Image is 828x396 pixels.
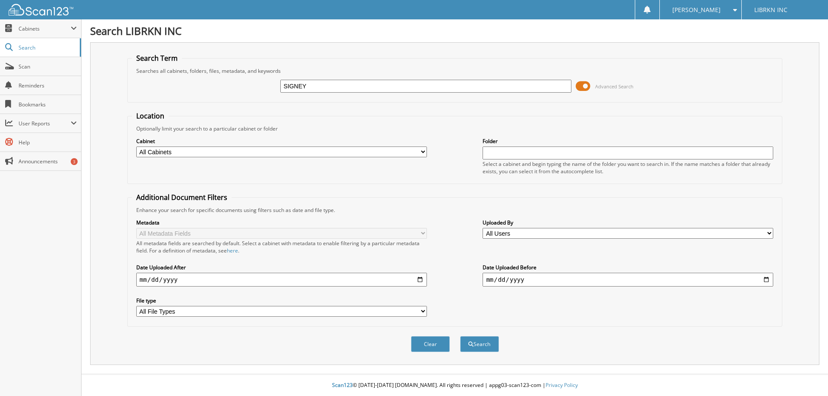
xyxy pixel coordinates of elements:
input: end [483,273,773,287]
div: Select a cabinet and begin typing the name of the folder you want to search in. If the name match... [483,160,773,175]
label: Folder [483,137,773,145]
input: start [136,273,427,287]
span: Help [19,139,77,146]
img: scan123-logo-white.svg [9,4,73,16]
span: LIBRKN INC [754,7,787,12]
span: Scan123 [332,381,353,389]
span: Advanced Search [595,83,634,90]
div: Searches all cabinets, folders, files, metadata, and keywords [132,67,778,75]
iframe: Chat Widget [785,355,828,396]
label: Cabinet [136,137,427,145]
span: Reminders [19,82,77,89]
h1: Search LIBRKN INC [90,24,819,38]
span: Scan [19,63,77,70]
span: Cabinets [19,25,71,32]
label: Uploaded By [483,219,773,226]
label: File type [136,297,427,304]
button: Search [460,336,499,352]
span: User Reports [19,120,71,127]
span: [PERSON_NAME] [672,7,721,12]
div: 3 [71,158,78,165]
div: Enhance your search for specific documents using filters such as date and file type. [132,206,778,214]
a: Privacy Policy [546,381,578,389]
legend: Search Term [132,53,182,63]
label: Metadata [136,219,427,226]
label: Date Uploaded After [136,264,427,271]
div: Optionally limit your search to a particular cabinet or folder [132,125,778,132]
a: here [227,247,238,254]
button: Clear [411,336,450,352]
span: Bookmarks [19,101,77,108]
legend: Additional Document Filters [132,193,232,202]
legend: Location [132,111,169,121]
span: Announcements [19,158,77,165]
span: Search [19,44,75,51]
div: All metadata fields are searched by default. Select a cabinet with metadata to enable filtering b... [136,240,427,254]
label: Date Uploaded Before [483,264,773,271]
div: © [DATE]-[DATE] [DOMAIN_NAME]. All rights reserved | appg03-scan123-com | [82,375,828,396]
